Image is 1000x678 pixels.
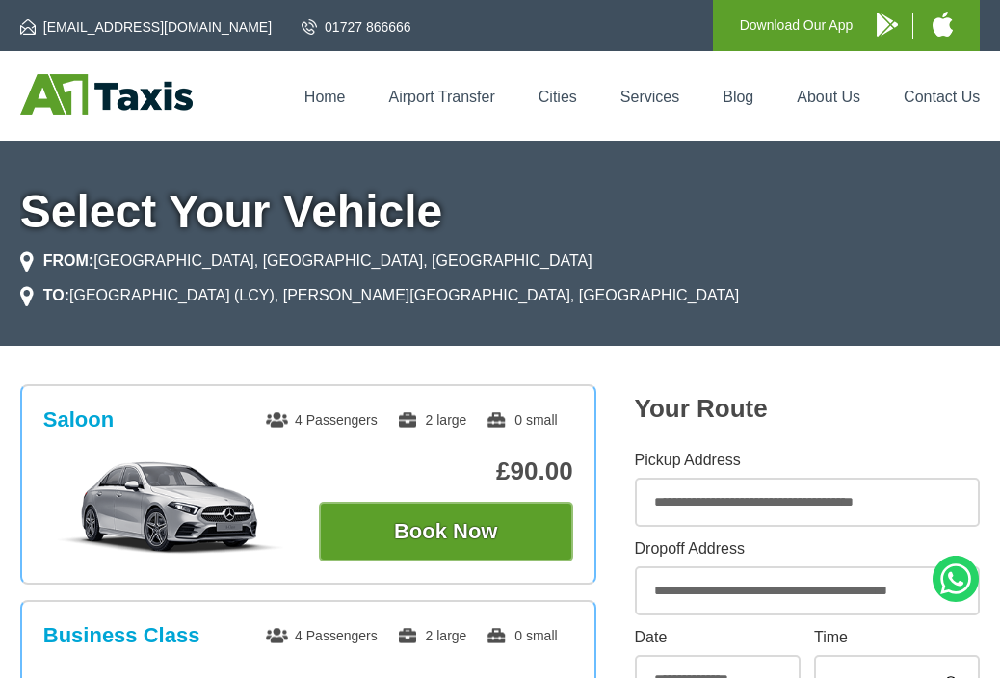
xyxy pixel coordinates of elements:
label: Time [814,630,980,645]
a: About Us [797,89,860,105]
h2: Your Route [635,394,981,424]
h1: Select Your Vehicle [20,189,980,235]
label: Pickup Address [635,453,981,468]
p: £90.00 [319,456,573,486]
a: Blog [723,89,753,105]
img: A1 Taxis St Albans LTD [20,74,193,115]
span: 2 large [397,628,467,643]
strong: FROM: [43,252,93,269]
p: Download Our App [740,13,854,38]
li: [GEOGRAPHIC_DATA] (LCY), [PERSON_NAME][GEOGRAPHIC_DATA], [GEOGRAPHIC_DATA] [20,284,740,307]
a: Airport Transfer [389,89,495,105]
button: Book Now [319,502,573,561]
span: 2 large [397,412,467,428]
a: Cities [539,89,577,105]
a: 01727 866666 [302,17,411,37]
h3: Saloon [43,407,114,432]
label: Dropoff Address [635,541,981,557]
span: 4 Passengers [266,412,378,428]
span: 0 small [486,628,557,643]
h3: Business Class [43,623,200,648]
a: [EMAIL_ADDRESS][DOMAIN_NAME] [20,17,272,37]
img: A1 Taxis Android App [877,13,898,37]
li: [GEOGRAPHIC_DATA], [GEOGRAPHIC_DATA], [GEOGRAPHIC_DATA] [20,249,592,273]
img: Saloon [43,459,298,556]
a: Services [620,89,679,105]
span: 4 Passengers [266,628,378,643]
strong: TO: [43,287,69,303]
label: Date [635,630,801,645]
img: A1 Taxis iPhone App [933,12,953,37]
span: 0 small [486,412,557,428]
a: Contact Us [904,89,980,105]
a: Home [304,89,346,105]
